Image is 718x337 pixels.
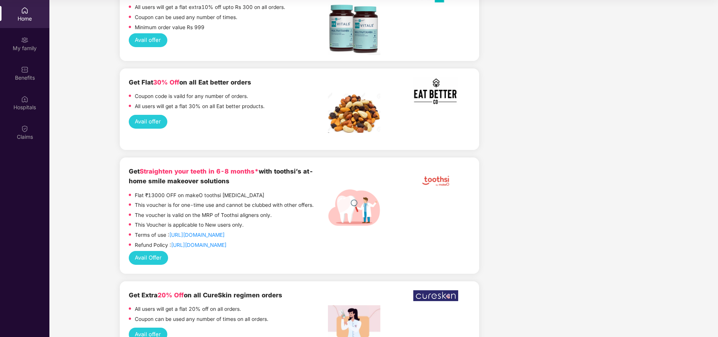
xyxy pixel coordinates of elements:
span: Straighten your teeth in 6-8 months* [140,168,259,175]
p: Coupon can be used any number of times. [135,13,237,22]
b: Get with toothsi’s at-home smile makeover solutions [129,168,313,185]
a: [URL][DOMAIN_NAME] [169,232,225,238]
b: Get Extra on all CureSkin regimen orders [129,291,282,299]
img: WhatsApp%20Image%202022-12-23%20at%206.17.28%20PM.jpeg [413,290,458,301]
p: Coupon code is vaild for any number of orders. [135,92,248,101]
img: svg+xml;base64,PHN2ZyBpZD0iQmVuZWZpdHMiIHhtbG5zPSJodHRwOi8vd3d3LnczLm9yZy8yMDAwL3N2ZyIgd2lkdGg9Ij... [21,66,28,73]
button: Avail offer [129,115,167,129]
img: Screenshot%202022-11-18%20at%2012.32.13%20PM.png [328,92,380,133]
button: Avail Offer [129,251,168,265]
img: Screenshot%202022-11-17%20at%202.10.19%20PM.png [413,77,458,105]
b: Get Flat on all Eat better orders [129,79,251,86]
p: This Voucher is applicable to New users only. [135,221,244,229]
img: Screenshot%202022-11-18%20at%2012.17.25%20PM.png [328,3,380,55]
p: All users will get a flat 20% off on all orders. [135,305,241,313]
button: Avail offer [129,33,167,47]
p: All users will get a flat 30% on all Eat better products. [135,102,265,111]
p: The voucher is valid on the MRP of Toothsi aligners only. [135,211,272,220]
p: Flat ₹13000 OFF on makeO toothsi [MEDICAL_DATA] [135,192,264,200]
img: tootshi.png [413,166,458,196]
span: 30% Off [153,79,179,86]
p: Refund Policy : [135,241,226,249]
p: Minimum order value Rs 999 [135,24,204,32]
a: [URL][DOMAIN_NAME] [171,242,226,248]
img: svg+xml;base64,PHN2ZyBpZD0iQ2xhaW0iIHhtbG5zPSJodHRwOi8vd3d3LnczLm9yZy8yMDAwL3N2ZyIgd2lkdGg9IjIwIi... [21,125,28,132]
img: svg+xml;base64,PHN2ZyBpZD0iSG9tZSIgeG1sbnM9Imh0dHA6Ly93d3cudzMub3JnLzIwMDAvc3ZnIiB3aWR0aD0iMjAiIG... [21,7,28,14]
img: svg+xml;base64,PHN2ZyBpZD0iSG9zcGl0YWxzIiB4bWxucz0iaHR0cDovL3d3dy53My5vcmcvMjAwMC9zdmciIHdpZHRoPS... [21,95,28,103]
p: All users will get a flat extra10% off upto Rs 300 on all orders. [135,3,285,12]
p: This voucher is for one-time use and cannot be clubbed with other offers. [135,201,314,209]
p: Terms of use : [135,231,225,239]
span: 20% Off [158,291,184,299]
p: Coupon can be used any number of times on all orders. [135,315,268,324]
img: svg+xml;base64,PHN2ZyB3aWR0aD0iMjAiIGhlaWdodD0iMjAiIHZpZXdCb3g9IjAgMCAyMCAyMCIgZmlsbD0ibm9uZSIgeG... [21,36,28,44]
img: male-dentist-holding-magnifier-while-doing-tooth-research%202.png [328,181,380,234]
